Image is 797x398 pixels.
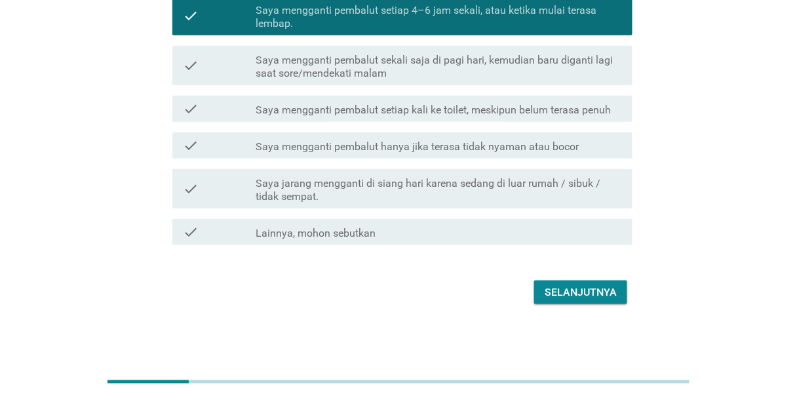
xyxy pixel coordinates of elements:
i: check [183,101,199,117]
i: check [183,174,199,203]
label: Saya mengganti pembalut setiap kali ke toilet, meskipun belum terasa penuh [256,104,611,117]
i: check [183,51,199,80]
button: Selanjutnya [534,281,627,304]
label: Saya jarang mengganti di siang hari karena sedang di luar rumah / sibuk / tidak sempat. [256,177,622,203]
i: check [183,138,199,153]
i: check [183,1,199,30]
label: Saya mengganti pembalut sekali saja di pagi hari, kemudian baru diganti lagi saat sore/mendekati ... [256,54,622,80]
div: Selanjutnya [545,285,617,300]
i: check [183,224,199,240]
label: Lainnya, mohon sebutkan [256,227,376,240]
label: Saya mengganti pembalut setiap 4–6 jam sekali, atau ketika mulai terasa lembap. [256,4,622,30]
label: Saya mengganti pembalut hanya jika terasa tidak nyaman atau bocor [256,140,579,153]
